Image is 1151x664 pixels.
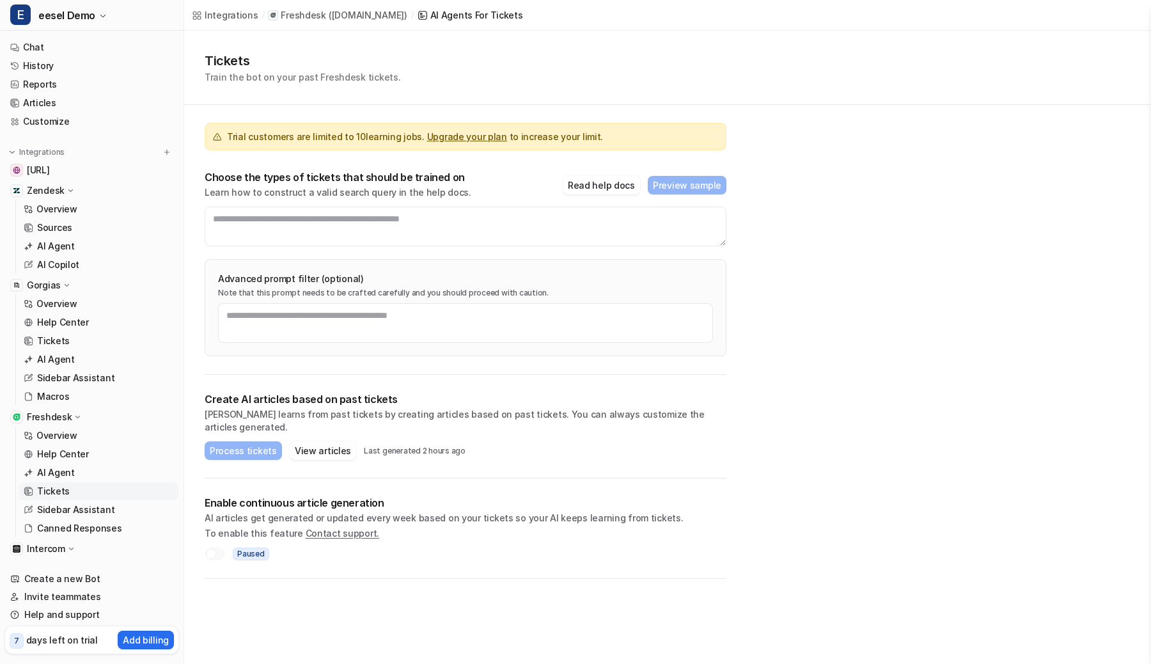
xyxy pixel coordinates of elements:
a: Chat [5,38,178,56]
a: Overview [19,295,178,313]
img: expand menu [8,148,17,157]
a: Upgrade your plan [427,131,507,142]
span: / [262,10,265,21]
p: AI articles get generated or updated every week based on your tickets so your AI keeps learning f... [205,512,726,525]
img: docs.eesel.ai [13,166,20,174]
img: Intercom [13,545,20,553]
p: Integrations [19,147,65,157]
p: Train the bot on your past Freshdesk tickets. [205,70,400,84]
p: Overview [36,429,77,442]
div: AI Agents for tickets [430,8,523,22]
a: History [5,57,178,75]
p: Enable continuous article generation [205,496,726,509]
a: Sidebar Assistant [19,501,178,519]
p: Choose the types of tickets that should be trained on [205,171,471,184]
p: Learn how to construct a valid search query in the help docs. [205,186,471,199]
div: Integrations [205,8,258,22]
button: Integrations [5,146,68,159]
a: Overview [19,200,178,218]
img: Freshdesk [13,413,20,421]
p: Macros [37,390,69,403]
p: Help Center [37,448,89,461]
p: Help Center [37,316,89,329]
a: AI Agents for tickets [418,8,523,22]
span: / [411,10,414,21]
a: Articles [5,94,178,112]
p: AI Agent [37,240,75,253]
button: Read help docs [563,176,640,194]
p: AI Copilot [37,258,79,271]
span: E [10,4,31,25]
a: Tickets [19,332,178,350]
p: To enable this feature [205,527,726,540]
button: Process tickets [205,441,282,460]
p: Sidebar Assistant [37,503,114,516]
p: Zendesk [27,184,65,197]
p: Overview [36,297,77,310]
p: [PERSON_NAME] learns from past tickets by creating articles based on past tickets. You can always... [205,408,726,434]
button: Preview sample [648,176,726,194]
p: Sources [37,221,72,234]
img: Zendesk [13,187,20,194]
a: Integrations [192,8,258,22]
a: Overview [19,427,178,445]
p: AI Agent [37,466,75,479]
p: ( [DOMAIN_NAME] ) [329,9,407,22]
span: Contact support. [306,528,380,539]
a: Tickets [19,482,178,500]
a: AI Copilot [19,256,178,274]
button: Add billing [118,631,174,649]
p: Note that this prompt needs to be crafted carefully and you should proceed with caution. [218,288,713,298]
p: Tickets [37,335,70,347]
a: Help and support [5,606,178,624]
a: Macros [19,388,178,406]
a: Sources [19,219,178,237]
p: Add billing [123,633,169,647]
a: Canned Responses [19,519,178,537]
a: AI Agent [19,237,178,255]
a: Customize [5,113,178,130]
img: menu_add.svg [162,148,171,157]
p: Freshdesk [27,411,72,423]
p: Create AI articles based on past tickets [205,393,726,406]
p: Last generated 2 hours ago [364,446,466,456]
a: docs.eesel.ai[URL] [5,161,178,179]
p: Canned Responses [37,522,122,535]
span: eesel Demo [38,6,95,24]
a: Create a new Bot [5,570,178,588]
p: AI Agent [37,353,75,366]
p: days left on trial [26,633,98,647]
p: Sidebar Assistant [37,372,114,384]
p: Freshdesk [281,9,325,22]
p: Gorgias [27,279,61,292]
a: AI Agent [19,351,178,368]
span: Paused [233,548,269,560]
p: Advanced prompt filter (optional) [218,273,713,285]
a: Reports [5,75,178,93]
a: Freshdesk([DOMAIN_NAME]) [268,9,407,22]
a: Invite teammates [5,588,178,606]
span: Trial customers are limited to 10 learning jobs. to increase your limit. [227,130,603,143]
a: Help Center [19,445,178,463]
a: Help Center [19,313,178,331]
p: Intercom [27,542,65,555]
p: Overview [36,203,77,216]
a: Sidebar Assistant [19,369,178,387]
p: 7 [14,635,19,647]
p: Tickets [37,485,70,498]
span: [URL] [27,164,50,177]
button: View articles [290,441,356,460]
img: Gorgias [13,281,20,289]
a: AI Agent [19,464,178,482]
h1: Tickets [205,51,400,70]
